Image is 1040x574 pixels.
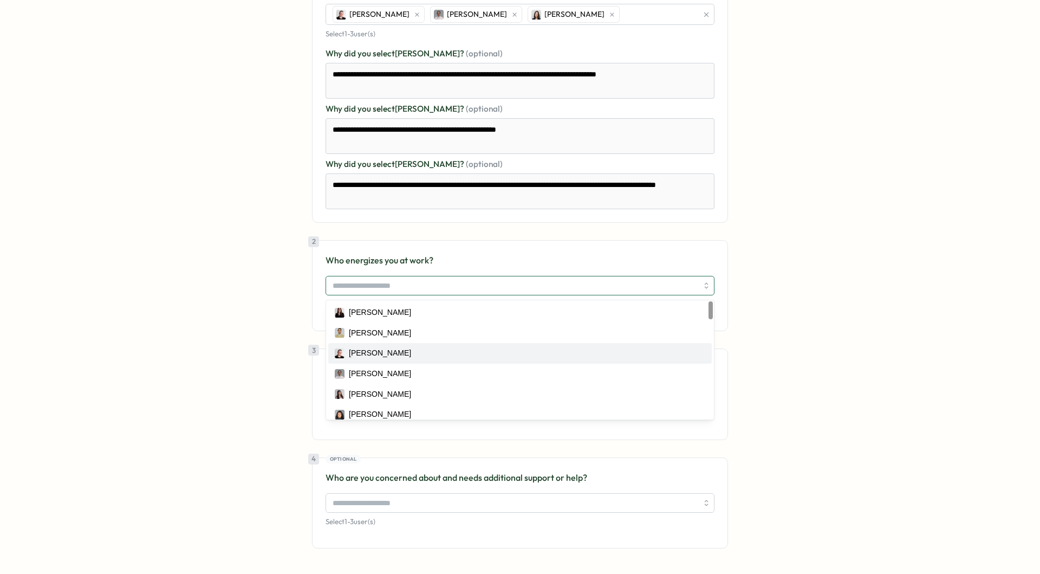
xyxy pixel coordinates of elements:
[544,9,604,21] span: [PERSON_NAME]
[308,454,319,465] div: 4
[447,9,507,21] span: [PERSON_NAME]
[308,345,319,356] div: 3
[349,409,411,421] div: [PERSON_NAME]
[326,471,714,485] p: Who are you concerned about and needs additional support or help?
[336,10,346,20] img: Almudena Bernardos
[326,103,714,115] label: Why did you select [PERSON_NAME] ?
[335,328,344,338] img: Ahmet Karakus
[335,369,344,379] img: Amna Khattak
[349,307,411,319] div: [PERSON_NAME]
[308,236,319,247] div: 2
[466,159,503,169] span: (optional)
[349,389,411,401] div: [PERSON_NAME]
[335,308,344,318] img: Adriana Fosca
[335,349,344,358] img: Almudena Bernardos
[326,300,714,309] p: Select 1 - 3 user(s)
[326,48,714,60] label: Why did you select [PERSON_NAME] ?
[335,410,344,420] img: Angelina Costa
[434,10,444,20] img: Amna Khattak
[335,389,344,399] img: Andrea Lopez
[349,347,411,359] div: [PERSON_NAME]
[466,104,503,114] span: (optional)
[466,48,503,59] span: (optional)
[330,455,357,463] span: Optional
[326,517,714,527] p: Select 1 - 3 user(s)
[326,29,714,39] p: Select 1 - 3 user(s)
[531,10,541,20] img: Elisabetta ​Casagrande
[349,368,411,380] div: [PERSON_NAME]
[349,9,409,21] span: [PERSON_NAME]
[326,254,714,267] p: Who energizes you at work?
[326,158,714,170] label: Why did you select [PERSON_NAME] ?
[349,327,411,339] div: [PERSON_NAME]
